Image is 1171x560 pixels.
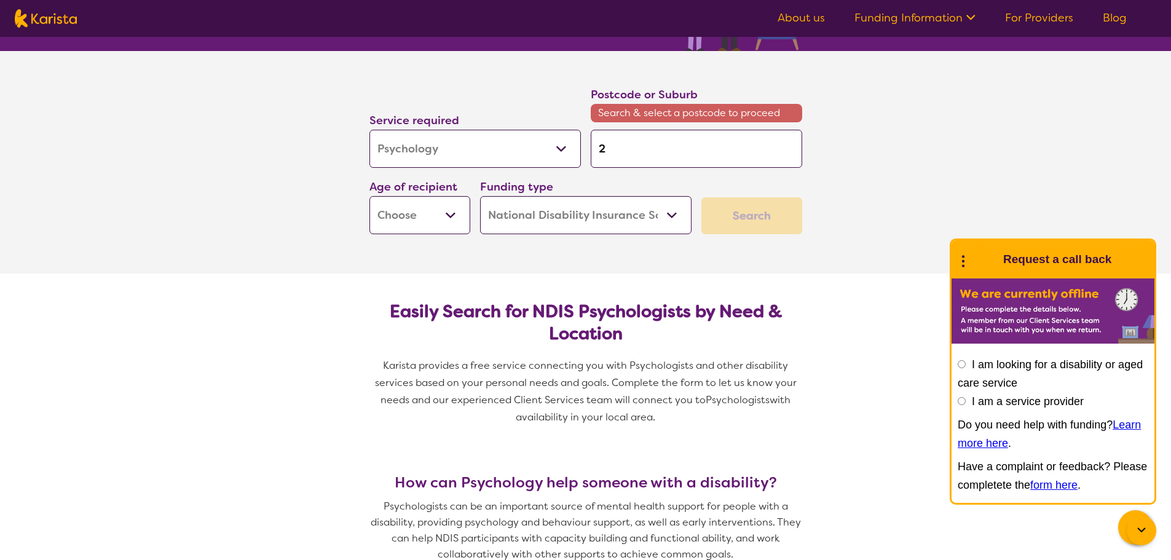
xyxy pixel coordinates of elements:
[1003,250,1111,269] h1: Request a call back
[591,104,802,122] span: Search & select a postcode to proceed
[15,9,77,28] img: Karista logo
[1030,479,1078,491] a: form here
[958,457,1148,494] p: Have a complaint or feedback? Please completete the .
[778,10,825,25] a: About us
[958,358,1143,389] label: I am looking for a disability or aged care service
[971,247,996,272] img: Karista
[1118,510,1153,545] button: Channel Menu
[365,474,807,491] h3: How can Psychology help someone with a disability?
[591,130,802,168] input: Type
[375,359,799,406] span: Karista provides a free service connecting you with Psychologists and other disability services b...
[480,179,553,194] label: Funding type
[972,395,1084,408] label: I am a service provider
[1103,10,1127,25] a: Blog
[952,278,1154,344] img: Karista offline chat form to request call back
[379,301,792,345] h2: Easily Search for NDIS Psychologists by Need & Location
[958,416,1148,452] p: Do you need help with funding? .
[1005,10,1073,25] a: For Providers
[591,87,698,102] label: Postcode or Suburb
[369,179,457,194] label: Age of recipient
[706,393,770,406] span: Psychologists
[854,10,976,25] a: Funding Information
[369,113,459,128] label: Service required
